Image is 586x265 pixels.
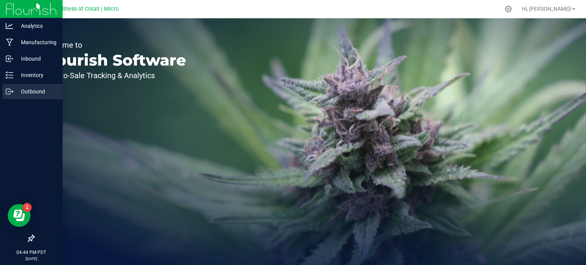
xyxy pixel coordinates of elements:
[13,38,59,47] p: Manufacturing
[41,41,186,49] p: Welcome to
[6,71,13,79] inline-svg: Inventory
[6,39,13,46] inline-svg: Manufacturing
[6,55,13,63] inline-svg: Inbound
[3,256,59,262] p: [DATE]
[13,21,59,31] p: Analytics
[3,249,59,256] p: 04:44 PM PDT
[13,54,59,63] p: Inbound
[41,72,186,79] p: Seed-to-Sale Tracking & Analytics
[8,204,31,227] iframe: Resource center
[522,6,572,12] span: Hi, [PERSON_NAME]!
[6,22,13,30] inline-svg: Analytics
[41,53,186,68] p: Flourish Software
[504,5,513,13] div: Manage settings
[23,203,32,212] iframe: Resource center unread badge
[6,88,13,95] inline-svg: Outbound
[13,87,59,96] p: Outbound
[37,6,119,12] span: Mercy Wellness of Cotati | Micro
[13,71,59,80] p: Inventory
